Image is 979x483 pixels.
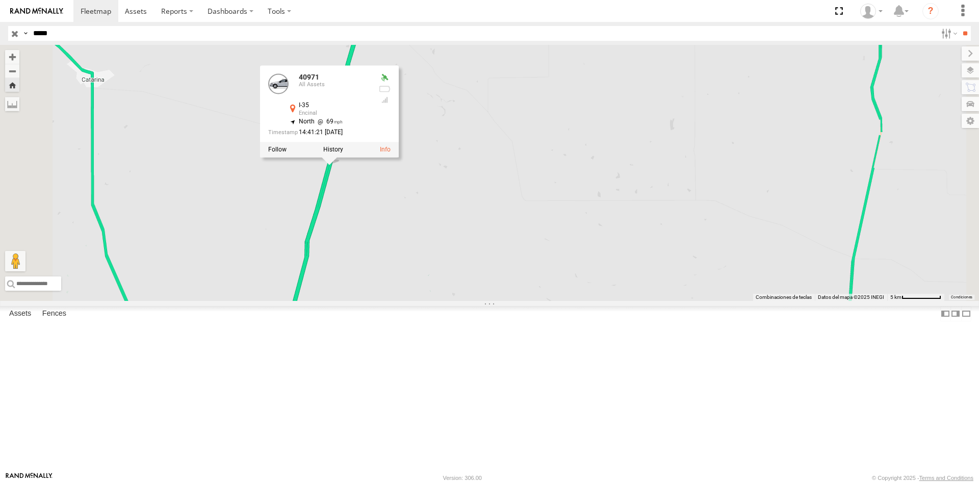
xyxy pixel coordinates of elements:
[10,8,63,15] img: rand-logo.svg
[299,73,319,82] a: 40971
[299,110,370,116] div: Encinal
[315,118,343,125] span: 69
[950,306,961,321] label: Dock Summary Table to the Right
[4,307,36,321] label: Assets
[378,85,391,93] div: No battery health information received from this device.
[922,3,939,19] i: ?
[5,64,19,78] button: Zoom out
[268,146,287,154] label: Realtime tracking of Asset
[299,82,370,88] div: All Assets
[21,26,30,41] label: Search Query
[268,129,370,136] div: Date/time of location update
[890,294,901,300] span: 5 km
[951,295,972,299] a: Condiciones (se abre en una nueva pestaña)
[5,97,19,111] label: Measure
[872,475,973,481] div: © Copyright 2025 -
[299,103,370,109] div: I-35
[268,74,289,94] a: View Asset Details
[857,4,886,19] div: Juan Lopez
[887,294,944,301] button: Escala del mapa: 5 km por 74 píxeles
[919,475,973,481] a: Terms and Conditions
[37,307,71,321] label: Fences
[937,26,959,41] label: Search Filter Options
[378,74,391,82] div: Valid GPS Fix
[5,50,19,64] button: Zoom in
[443,475,482,481] div: Version: 306.00
[323,146,343,154] label: View Asset History
[299,118,315,125] span: North
[6,473,53,483] a: Visit our Website
[380,146,391,154] a: View Asset Details
[5,78,19,92] button: Zoom Home
[962,114,979,128] label: Map Settings
[5,251,25,271] button: Arrastra el hombrecito naranja al mapa para abrir Street View
[940,306,950,321] label: Dock Summary Table to the Left
[378,96,391,104] div: Last Event GSM Signal Strength
[818,294,884,300] span: Datos del mapa ©2025 INEGI
[961,306,971,321] label: Hide Summary Table
[756,294,812,301] button: Combinaciones de teclas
